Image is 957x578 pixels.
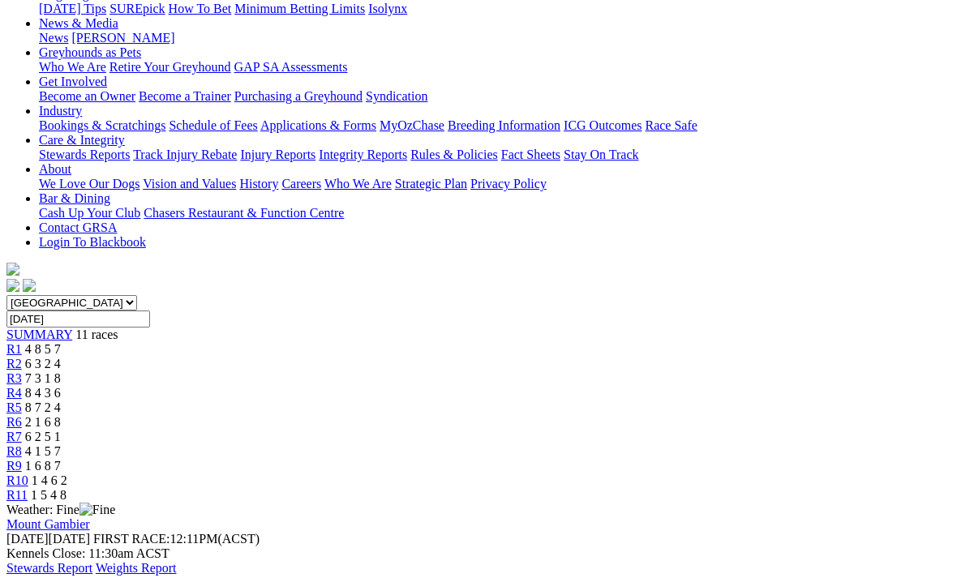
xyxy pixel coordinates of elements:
a: Get Involved [39,75,107,88]
a: R2 [6,357,22,370]
a: News & Media [39,16,118,30]
span: 11 races [75,328,118,341]
span: 7 3 1 8 [25,371,61,385]
a: We Love Our Dogs [39,177,139,191]
a: Race Safe [645,118,697,132]
img: logo-grsa-white.png [6,263,19,276]
div: Wagering [39,2,951,16]
a: R1 [6,342,22,356]
a: History [239,177,278,191]
a: Careers [281,177,321,191]
a: Integrity Reports [319,148,407,161]
div: Care & Integrity [39,148,951,162]
div: Industry [39,118,951,133]
a: Rules & Policies [410,148,498,161]
a: Breeding Information [448,118,560,132]
a: [DATE] Tips [39,2,106,15]
span: FIRST RACE: [93,532,170,546]
a: About [39,162,71,176]
a: News [39,31,68,45]
a: Contact GRSA [39,220,117,234]
span: [DATE] [6,532,90,546]
a: Who We Are [39,60,106,74]
img: twitter.svg [23,279,36,292]
a: Greyhounds as Pets [39,45,141,59]
a: Login To Blackbook [39,235,146,249]
a: R5 [6,400,22,414]
a: Stewards Reports [39,148,130,161]
span: 6 2 5 1 [25,430,61,443]
a: Syndication [366,89,427,103]
span: 2 1 6 8 [25,415,61,429]
a: R8 [6,444,22,458]
img: Fine [79,503,115,517]
span: 6 3 2 4 [25,357,61,370]
a: R11 [6,488,28,502]
span: 8 4 3 6 [25,386,61,400]
a: R4 [6,386,22,400]
span: 4 1 5 7 [25,444,61,458]
a: Bookings & Scratchings [39,118,165,132]
span: 12:11PM(ACST) [93,532,260,546]
a: Become an Owner [39,89,135,103]
div: News & Media [39,31,951,45]
a: Chasers Restaurant & Function Centre [144,206,344,220]
a: R6 [6,415,22,429]
a: Become a Trainer [139,89,231,103]
a: Track Injury Rebate [133,148,237,161]
span: [DATE] [6,532,49,546]
a: Injury Reports [240,148,315,161]
span: 1 5 4 8 [31,488,67,502]
a: Mount Gambier [6,517,90,531]
div: Greyhounds as Pets [39,60,951,75]
a: SUREpick [109,2,165,15]
div: About [39,177,951,191]
a: GAP SA Assessments [234,60,348,74]
a: Isolynx [368,2,407,15]
a: Cash Up Your Club [39,206,140,220]
a: Industry [39,104,82,118]
a: Weights Report [96,561,177,575]
a: R3 [6,371,22,385]
a: Schedule of Fees [169,118,257,132]
a: Fact Sheets [501,148,560,161]
a: R7 [6,430,22,443]
div: Get Involved [39,89,951,104]
a: MyOzChase [380,118,444,132]
span: 4 8 5 7 [25,342,61,356]
a: Who We Are [324,177,392,191]
a: Bar & Dining [39,191,110,205]
span: 1 4 6 2 [32,473,67,487]
a: SUMMARY [6,328,72,341]
span: 8 7 2 4 [25,400,61,414]
a: R10 [6,473,28,487]
a: R9 [6,459,22,473]
span: Weather: Fine [6,503,115,516]
a: Stewards Report [6,561,92,575]
a: How To Bet [169,2,232,15]
a: Care & Integrity [39,133,125,147]
a: [PERSON_NAME] [71,31,174,45]
a: Purchasing a Greyhound [234,89,363,103]
img: facebook.svg [6,279,19,292]
a: ICG Outcomes [564,118,642,132]
a: Minimum Betting Limits [234,2,365,15]
span: 1 6 8 7 [25,459,61,473]
a: Stay On Track [564,148,638,161]
a: Strategic Plan [395,177,467,191]
div: Kennels Close: 11:30am ACST [6,546,951,561]
input: Select date [6,310,150,328]
a: Vision and Values [143,177,236,191]
a: Applications & Forms [260,118,376,132]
